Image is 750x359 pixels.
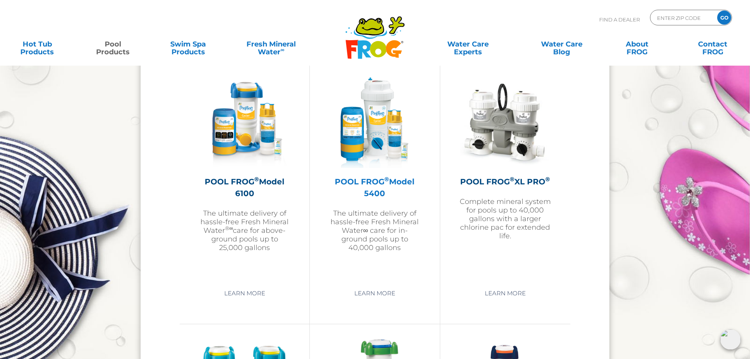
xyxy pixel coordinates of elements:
[460,77,550,168] img: XL-PRO-v2-300x300.jpg
[460,176,551,188] h2: POOL FROG XL PRO
[656,12,709,23] input: Zip Code Form
[608,36,666,52] a: AboutFROG
[532,36,591,52] a: Water CareBlog
[384,175,389,183] sup: ®
[199,176,290,199] h2: POOL FROG Model 6100
[460,77,551,280] a: POOL FROG®XL PRO®Complete mineral system for pools up to 40,000 gallons with a larger chlorine pa...
[329,77,420,168] img: pool-frog-5400-featured-img-v2-300x300.png
[225,225,233,231] sup: ®∞
[717,11,731,25] input: GO
[234,36,308,52] a: Fresh MineralWater∞
[215,286,274,300] a: Learn More
[199,77,290,280] a: POOL FROG®Model 6100The ultimate delivery of hassle-free Fresh Mineral Water®∞care for above-grou...
[545,175,550,183] sup: ®
[83,36,142,52] a: PoolProducts
[8,36,66,52] a: Hot TubProducts
[420,36,515,52] a: Water CareExperts
[720,329,741,350] img: openIcon
[280,46,284,53] sup: ∞
[199,209,290,252] p: The ultimate delivery of hassle-free Fresh Mineral Water care for above-ground pools up to 25,000...
[510,175,514,183] sup: ®
[345,286,404,300] a: Learn More
[460,197,551,240] p: Complete mineral system for pools up to 40,000 gallons with a larger chlorine pac for extended life.
[599,10,640,29] p: Find A Dealer
[254,175,259,183] sup: ®
[329,77,420,280] a: POOL FROG®Model 5400The ultimate delivery of hassle-free Fresh Mineral Water∞ care for in-ground ...
[684,36,742,52] a: ContactFROG
[329,176,420,199] h2: POOL FROG Model 5400
[199,77,290,168] img: pool-frog-6100-featured-img-v3-300x300.png
[159,36,218,52] a: Swim SpaProducts
[476,286,535,300] a: Learn More
[329,209,420,252] p: The ultimate delivery of hassle-free Fresh Mineral Water∞ care for in-ground pools up to 40,000 g...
